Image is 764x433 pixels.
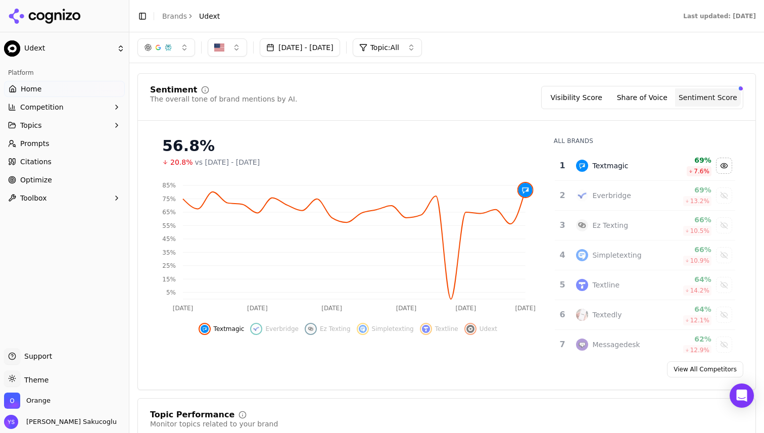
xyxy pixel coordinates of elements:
[559,189,566,202] div: 2
[690,286,709,295] span: 14.2 %
[162,235,176,243] tspan: 45%
[305,323,351,335] button: Show ez texting data
[555,330,735,360] tr: 7messagedeskMessagedesk62%12.9%Show messagedesk data
[716,307,732,323] button: Show textedly data
[396,305,417,312] tspan: [DATE]
[576,309,588,321] img: textedly
[21,84,41,94] span: Home
[162,182,176,189] tspan: 85%
[150,94,297,104] div: The overall tone of brand mentions by AI.
[20,120,42,130] span: Topics
[576,249,588,261] img: simpletexting
[370,42,399,53] span: Topic: All
[665,334,711,344] div: 62%
[20,157,52,167] span: Citations
[201,325,209,333] img: textmagic
[665,155,711,165] div: 69%
[4,172,125,188] a: Optimize
[20,193,47,203] span: Toolbox
[307,325,315,333] img: ez texting
[576,189,588,202] img: everbridge
[716,187,732,204] button: Show everbridge data
[480,325,497,333] span: Udext
[456,305,476,312] tspan: [DATE]
[4,393,51,409] button: Open organization switcher
[592,161,628,171] div: Textmagic
[690,316,709,324] span: 12.1 %
[576,339,588,351] img: messagedesk
[716,277,732,293] button: Show textline data
[592,280,619,290] div: Textline
[166,289,176,296] tspan: 5%
[260,38,340,57] button: [DATE] - [DATE]
[716,217,732,233] button: Show ez texting data
[576,279,588,291] img: textline
[466,325,474,333] img: udext
[173,305,194,312] tspan: [DATE]
[195,157,260,167] span: vs [DATE] - [DATE]
[592,250,641,260] div: Simpletexting
[162,209,176,216] tspan: 65%
[554,137,735,145] div: All Brands
[162,12,187,20] a: Brands
[559,309,566,321] div: 6
[4,40,20,57] img: Udext
[170,157,193,167] span: 20.8%
[252,325,260,333] img: everbridge
[559,249,566,261] div: 4
[690,346,709,354] span: 12.9 %
[555,151,735,181] tr: 1textmagicTextmagic69%7.6%Hide textmagic data
[592,340,640,350] div: Messagedesk
[665,304,711,314] div: 64%
[559,219,566,231] div: 3
[730,383,754,408] div: Open Intercom Messenger
[555,211,735,240] tr: 3ez textingEz Texting66%10.5%Show ez texting data
[559,160,566,172] div: 1
[4,81,125,97] a: Home
[162,222,176,229] tspan: 55%
[515,305,536,312] tspan: [DATE]
[150,86,197,94] div: Sentiment
[694,167,709,175] span: 7.6 %
[4,393,20,409] img: Orange
[559,279,566,291] div: 5
[555,240,735,270] tr: 4simpletextingSimpletexting66%10.9%Show simpletexting data
[690,257,709,265] span: 10.9 %
[422,325,430,333] img: textline
[665,274,711,284] div: 64%
[162,137,534,155] div: 56.8%
[150,411,234,419] div: Topic Performance
[162,196,176,203] tspan: 75%
[716,336,732,353] button: Show messagedesk data
[555,300,735,330] tr: 6textedlyTextedly64%12.1%Show textedly data
[576,219,588,231] img: ez texting
[576,160,588,172] img: textmagic
[265,325,299,333] span: Everbridge
[667,361,743,377] a: View All Competitors
[420,323,458,335] button: Show textline data
[199,11,220,21] span: Udext
[4,117,125,133] button: Topics
[4,99,125,115] button: Competition
[20,138,50,149] span: Prompts
[690,197,709,205] span: 13.2 %
[4,415,18,429] img: Yarkin Sakucoglu
[26,396,51,405] span: Orange
[320,325,351,333] span: Ez Texting
[716,247,732,263] button: Show simpletexting data
[665,245,711,255] div: 66%
[247,305,268,312] tspan: [DATE]
[435,325,458,333] span: Textline
[4,154,125,170] a: Citations
[162,276,176,283] tspan: 15%
[4,135,125,152] a: Prompts
[665,185,711,195] div: 69%
[372,325,414,333] span: Simpletexting
[683,12,756,20] div: Last updated: [DATE]
[20,102,64,112] span: Competition
[214,325,245,333] span: Textmagic
[518,183,533,197] img: textmagic
[162,249,176,256] tspan: 35%
[690,227,709,235] span: 10.5 %
[214,42,224,53] img: US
